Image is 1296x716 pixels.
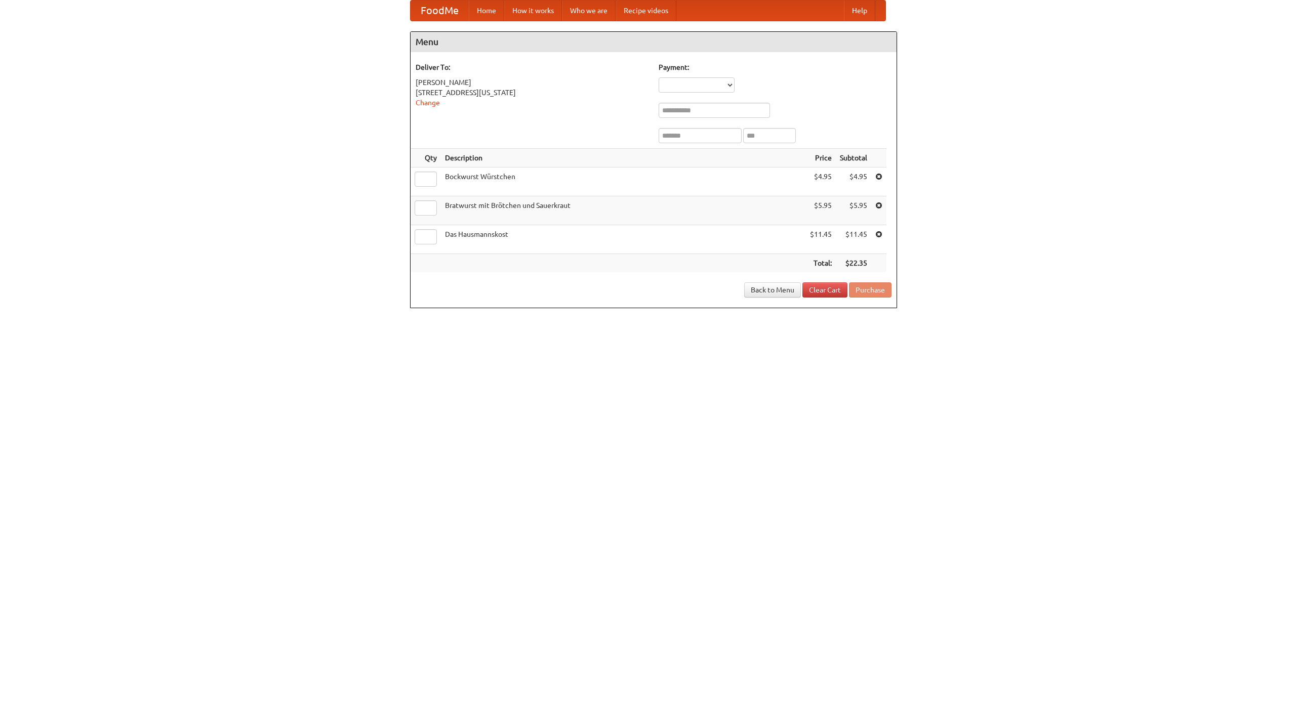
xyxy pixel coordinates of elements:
[416,99,440,107] a: Change
[504,1,562,21] a: How it works
[411,32,897,52] h4: Menu
[744,282,801,298] a: Back to Menu
[844,1,875,21] a: Help
[416,62,649,72] h5: Deliver To:
[441,149,806,167] th: Description
[836,196,871,225] td: $5.95
[441,196,806,225] td: Bratwurst mit Brötchen und Sauerkraut
[441,167,806,196] td: Bockwurst Würstchen
[806,167,836,196] td: $4.95
[416,77,649,88] div: [PERSON_NAME]
[836,254,871,273] th: $22.35
[806,149,836,167] th: Price
[416,88,649,98] div: [STREET_ADDRESS][US_STATE]
[836,167,871,196] td: $4.95
[469,1,504,21] a: Home
[411,1,469,21] a: FoodMe
[849,282,892,298] button: Purchase
[562,1,616,21] a: Who we are
[836,149,871,167] th: Subtotal
[616,1,676,21] a: Recipe videos
[411,149,441,167] th: Qty
[806,225,836,254] td: $11.45
[836,225,871,254] td: $11.45
[441,225,806,254] td: Das Hausmannskost
[802,282,847,298] a: Clear Cart
[659,62,892,72] h5: Payment:
[806,254,836,273] th: Total:
[806,196,836,225] td: $5.95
